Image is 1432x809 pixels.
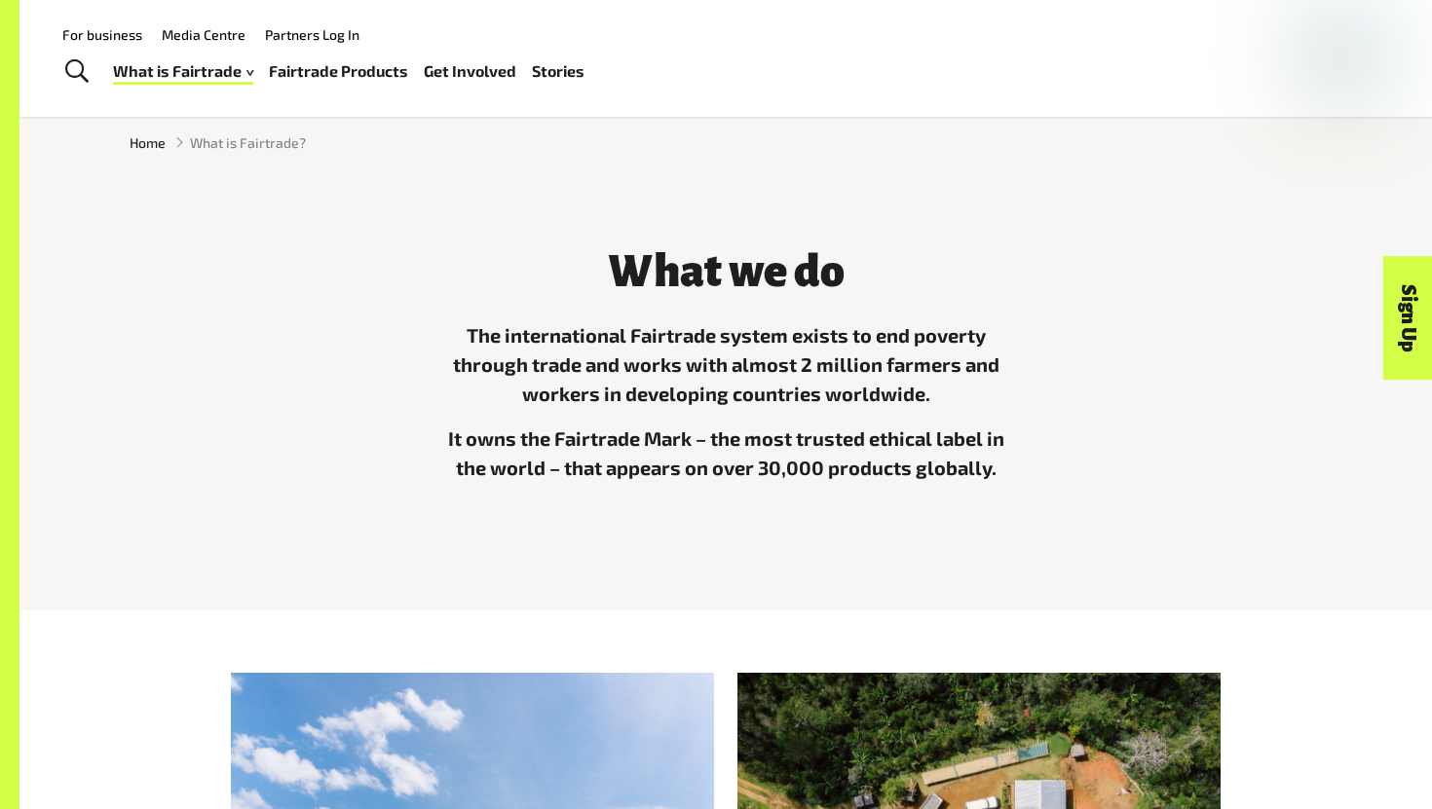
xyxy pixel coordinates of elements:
[1302,18,1377,99] img: Fairtrade Australia New Zealand logo
[424,57,516,86] a: Get Involved
[113,57,253,86] a: What is Fairtrade
[269,57,408,86] a: Fairtrade Products
[433,320,1018,408] p: The international Fairtrade system exists to end poverty through trade and works with almost 2 mi...
[130,132,166,153] a: Home
[433,423,1018,482] p: It owns the Fairtrade Mark – the most trusted ethical label in the world – that appears on over 3...
[265,26,359,43] a: Partners Log In
[53,48,100,96] a: Toggle Search
[62,26,142,43] a: For business
[162,26,245,43] a: Media Centre
[190,132,306,153] span: What is Fairtrade?
[433,247,1018,296] h3: What we do
[532,57,584,86] a: Stories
